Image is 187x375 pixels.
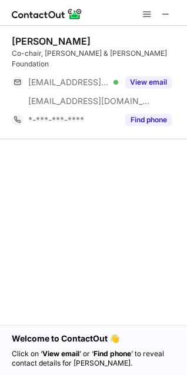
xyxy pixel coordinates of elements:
[125,114,172,126] button: Reveal Button
[12,48,180,69] div: Co-chair, [PERSON_NAME] & [PERSON_NAME] Foundation
[12,7,82,21] img: ContactOut v5.3.10
[12,35,91,47] div: [PERSON_NAME]
[28,96,151,106] span: [EMAIL_ADDRESS][DOMAIN_NAME]
[12,349,175,368] p: Click on ‘ ’ or ‘ ’ to reveal contact details for [PERSON_NAME].
[12,333,175,344] h1: Welcome to ContactOut 👋
[28,77,109,88] span: [EMAIL_ADDRESS][DOMAIN_NAME]
[42,349,79,358] strong: View email
[125,76,172,88] button: Reveal Button
[93,349,131,358] strong: Find phone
